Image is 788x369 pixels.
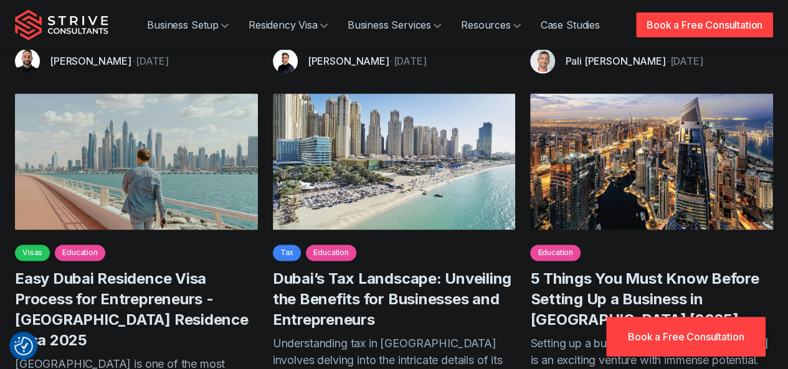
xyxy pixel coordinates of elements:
[15,269,249,349] a: Easy Dubai Residence Visa Process for Entrepreneurs - [GEOGRAPHIC_DATA] Residence Visa 2025
[15,93,258,230] img: uae residence visa
[55,245,105,261] a: Education
[273,269,511,329] a: Dubai’s Tax Landscape: Unveiling the Benefits for Businesses and Entrepreneurs
[273,93,516,230] img: uae corporate tax
[531,12,610,37] a: Case Studies
[308,55,389,67] a: [PERSON_NAME]
[273,245,301,261] a: Tax
[393,55,426,67] time: [DATE]
[530,49,555,73] img: Pali Banwait, CEO, Strive Consultants, Dubai, UAE
[530,269,759,329] a: 5 Things You Must Know Before Setting Up a Business in [GEOGRAPHIC_DATA] [2025]
[530,93,773,230] img: dubai economic development
[636,12,773,37] a: Book a Free Consultation
[14,337,33,355] img: Revisit consent button
[273,49,298,73] img: Z_jCzuvxEdbNO49l_Untitleddesign-69-.png
[137,12,239,37] a: Business Setup
[606,317,766,357] a: Book a Free Consultation
[50,55,131,67] a: [PERSON_NAME]
[15,245,50,261] a: Visas
[338,12,451,37] a: Business Services
[389,55,394,67] span: -
[565,55,665,67] a: Pali [PERSON_NAME]
[306,245,356,261] a: Education
[136,55,169,67] time: [DATE]
[15,9,108,40] img: Strive Consultants
[670,55,703,67] time: [DATE]
[131,55,136,67] span: -
[451,12,531,37] a: Resources
[14,337,33,355] button: Consent Preferences
[239,12,338,37] a: Residency Visa
[15,49,40,73] img: aDXDSydWJ-7kSlbU_Untitleddesign-75-.png
[530,245,581,261] a: Education
[665,55,670,67] span: -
